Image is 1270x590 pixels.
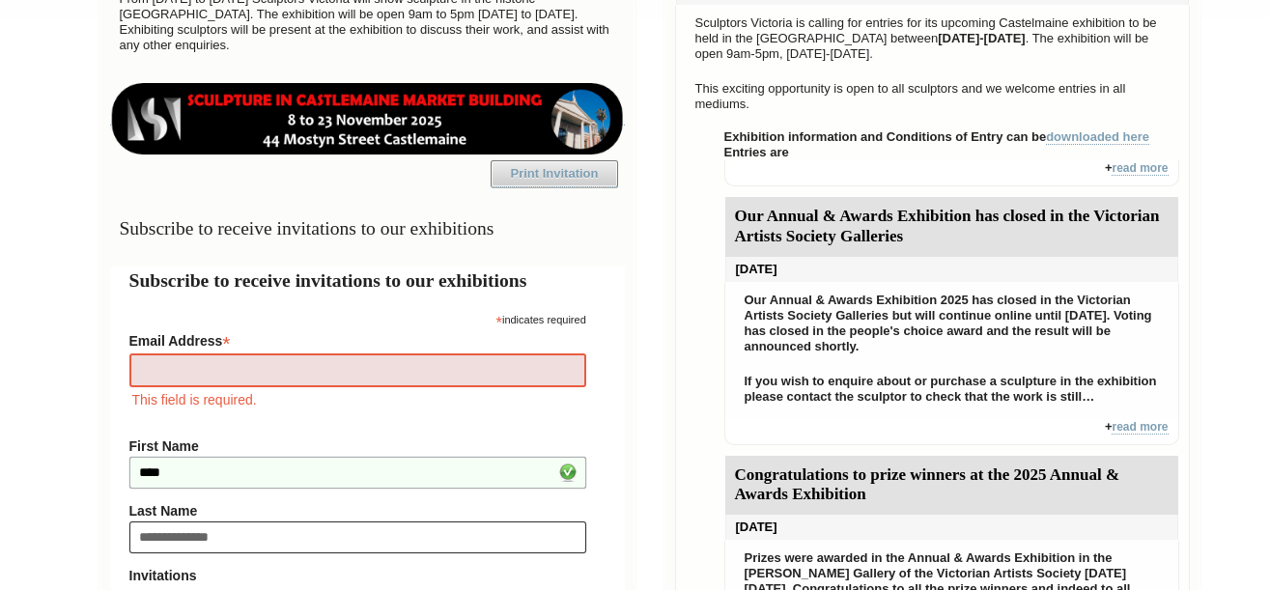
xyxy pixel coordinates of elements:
[129,327,586,351] label: Email Address
[686,11,1179,67] p: Sculptors Victoria is calling for entries for its upcoming Castelmaine exhibition to be held in t...
[1112,161,1168,176] a: read more
[1046,129,1149,145] a: downloaded here
[110,210,625,247] h3: Subscribe to receive invitations to our exhibitions
[735,288,1169,359] p: Our Annual & Awards Exhibition 2025 has closed in the Victorian Artists Society Galleries but wil...
[724,419,1179,445] div: +
[686,76,1179,117] p: This exciting opportunity is open to all sculptors and we welcome entries in all mediums.
[938,31,1026,45] strong: [DATE]-[DATE]
[129,309,586,327] div: indicates required
[735,369,1169,409] p: If you wish to enquire about or purchase a sculpture in the exhibition please contact the sculpto...
[129,438,586,454] label: First Name
[110,83,625,155] img: castlemaine-ldrbd25v2.png
[129,568,586,583] strong: Invitations
[1112,420,1168,435] a: read more
[724,129,1150,145] strong: Exhibition information and Conditions of Entry can be
[129,267,606,295] h2: Subscribe to receive invitations to our exhibitions
[724,160,1179,186] div: +
[725,197,1178,257] div: Our Annual & Awards Exhibition has closed in the Victorian Artists Society Galleries
[129,503,586,519] label: Last Name
[725,257,1178,282] div: [DATE]
[725,515,1178,540] div: [DATE]
[129,389,586,410] div: This field is required.
[725,456,1178,516] div: Congratulations to prize winners at the 2025 Annual & Awards Exhibition
[491,160,618,187] a: Print Invitation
